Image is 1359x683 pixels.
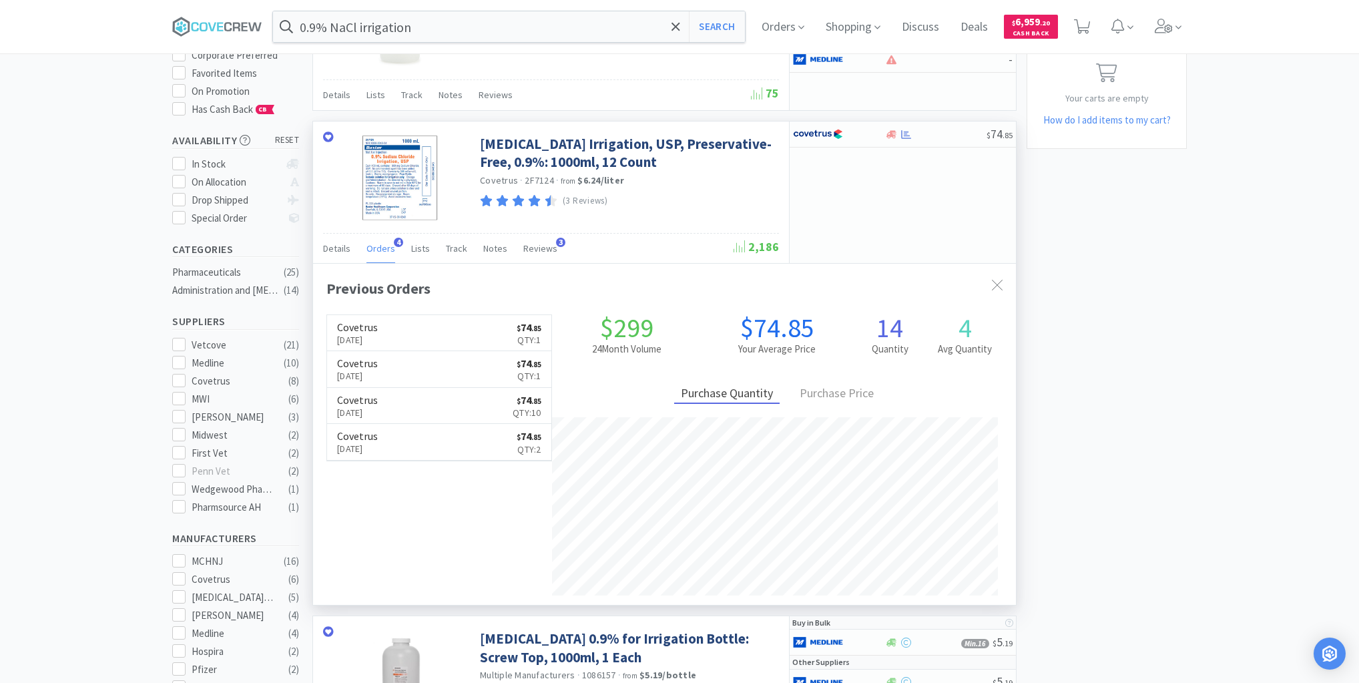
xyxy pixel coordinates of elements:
span: . 85 [531,360,541,369]
p: [DATE] [337,405,378,420]
span: from [623,671,637,680]
div: ( 3 ) [288,409,299,425]
div: In Stock [192,156,280,172]
span: Details [323,242,350,254]
p: [DATE] [337,441,378,456]
div: [PERSON_NAME] [192,608,274,624]
span: · [520,174,523,186]
span: Min. 16 [961,639,989,648]
h5: Suppliers [172,314,299,329]
span: Notes [439,89,463,101]
div: Open Intercom Messenger [1314,638,1346,670]
span: 74 [517,320,541,334]
h1: $74.85 [702,314,852,341]
div: ( 10 ) [284,355,299,371]
h2: Your Average Price [702,341,852,357]
span: $ [987,130,991,140]
span: 5 [993,634,1013,650]
div: ( 2 ) [288,445,299,461]
div: ( 2 ) [288,644,299,660]
div: ( 25 ) [284,264,299,280]
span: · [577,669,580,681]
span: Lists [411,242,430,254]
span: . 20 [1040,19,1050,27]
span: 2,186 [734,239,779,254]
a: Covetrus[DATE]$74.85Qty:10 [327,388,551,425]
div: MCHNJ [192,553,274,570]
a: $6,959.20Cash Back [1004,9,1058,45]
span: $ [993,638,997,648]
p: [DATE] [337,332,378,347]
h5: Availability [172,133,299,148]
span: 74 [517,357,541,370]
p: Your carts are empty [1027,91,1186,105]
img: 77fca1acd8b6420a9015268ca798ef17_1.png [793,124,843,144]
span: - [1009,51,1013,67]
div: Medline [192,626,274,642]
div: Corporate Preferred [192,47,300,63]
span: 2F7124 [525,174,554,186]
h1: $299 [552,314,702,341]
div: Medline [192,355,274,371]
h6: Covetrus [337,395,378,405]
span: 74 [987,126,1013,142]
div: ( 14 ) [284,282,299,298]
span: 74 [517,393,541,407]
a: Covetrus [480,174,518,186]
div: On Allocation [192,174,280,190]
span: Notes [483,242,507,254]
div: Purchase Price [793,384,880,405]
div: Purchase Quantity [674,384,780,405]
span: Cash Back [1012,30,1050,39]
div: ( 6 ) [288,572,299,588]
div: Covetrus [192,572,274,588]
span: . 85 [531,324,541,333]
div: ( 2 ) [288,463,299,479]
div: ( 4 ) [288,626,299,642]
span: 3 [556,238,565,247]
span: CB [256,105,270,113]
div: Hospira [192,644,274,660]
p: Qty: 10 [513,405,541,420]
div: Favorited Items [192,65,300,81]
span: Lists [366,89,385,101]
p: Other Suppliers [792,656,850,668]
h2: Avg Quantity [927,341,1003,357]
div: First Vet [192,445,274,461]
div: ( 2 ) [288,662,299,678]
strong: $5.19 / bottle [639,669,696,681]
div: Pharmaceuticals [172,264,280,280]
span: $ [517,433,521,442]
a: Covetrus[DATE]$74.85Qty:1 [327,351,551,388]
span: 6,959 [1012,15,1050,28]
div: Pfizer [192,662,274,678]
span: 75 [751,85,779,101]
a: Covetrus[DATE]$74.85Qty:2 [327,424,551,461]
h5: Manufacturers [172,531,299,546]
img: a646391c64b94eb2892348a965bf03f3_134.png [793,49,843,69]
h5: Categories [172,242,299,257]
span: $ [517,397,521,406]
a: Discuss [896,21,944,33]
span: $ [517,324,521,333]
img: a646391c64b94eb2892348a965bf03f3_134.png [793,632,843,652]
button: Search [689,11,744,42]
a: Deals [955,21,993,33]
span: Has Cash Back [192,103,275,116]
span: from [561,176,575,186]
div: ( 1 ) [288,499,299,515]
span: . 85 [531,433,541,442]
span: . 85 [531,397,541,406]
p: (3 Reviews) [563,194,608,208]
div: Pharmsource AH [192,499,274,515]
span: . 85 [1003,130,1013,140]
div: On Promotion [192,83,300,99]
h2: Quantity [852,341,928,357]
div: Wedgewood Pharmacy [192,481,274,497]
div: ( 2 ) [288,427,299,443]
a: Covetrus[DATE]$74.85Qty:1 [327,315,551,352]
div: Previous Orders [326,277,1003,300]
div: MWI [192,391,274,407]
div: ( 21 ) [284,337,299,353]
div: Special Order [192,210,280,226]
